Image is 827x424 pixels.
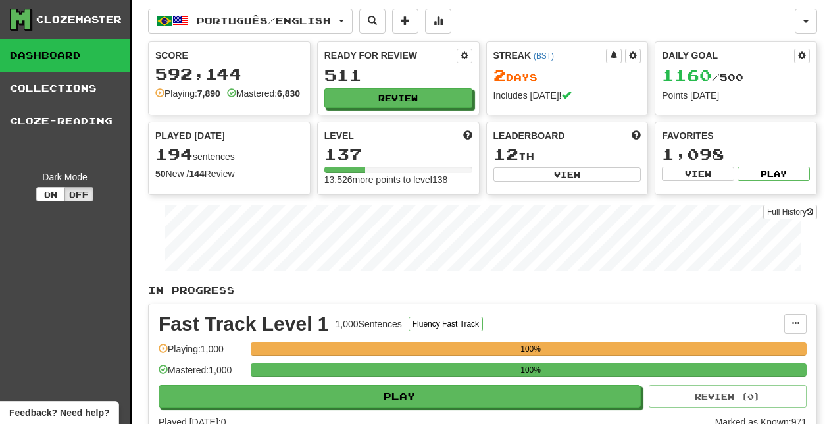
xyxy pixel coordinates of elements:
span: 1160 [662,66,712,84]
div: Mastered: 1,000 [159,363,244,385]
span: Português / English [197,15,331,26]
span: 194 [155,145,193,163]
strong: 7,890 [197,88,220,99]
div: 1,000 Sentences [336,317,402,331]
div: Playing: 1,000 [159,342,244,364]
button: Off [64,187,93,201]
button: View [493,167,641,182]
strong: 6,830 [277,88,300,99]
div: Dark Mode [10,171,120,184]
div: Score [155,49,303,62]
div: Favorites [662,129,810,142]
span: Leaderboard [493,129,565,142]
a: Full History [763,205,817,219]
span: Level [324,129,354,142]
span: Open feedback widget [9,406,109,419]
div: 137 [324,146,472,163]
strong: 144 [189,169,204,179]
div: Ready for Review [324,49,457,62]
div: Streak [493,49,607,62]
div: Daily Goal [662,49,794,63]
button: Play [159,385,641,408]
button: Review [324,88,472,108]
div: th [493,146,641,163]
button: Review (0) [649,385,807,408]
button: On [36,187,65,201]
span: This week in points, UTC [632,129,641,142]
span: / 500 [662,72,743,83]
button: Add sentence to collection [392,9,418,34]
div: Fast Track Level 1 [159,314,329,334]
a: (BST) [534,51,554,61]
button: Português/English [148,9,353,34]
span: Played [DATE] [155,129,225,142]
div: Mastered: [227,87,300,100]
button: Play [738,167,810,181]
span: 2 [493,66,506,84]
div: 511 [324,67,472,84]
div: Includes [DATE]! [493,89,641,102]
div: New / Review [155,167,303,180]
p: In Progress [148,284,817,297]
div: Playing: [155,87,220,100]
span: 12 [493,145,518,163]
span: Score more points to level up [463,129,472,142]
button: More stats [425,9,451,34]
div: Clozemaster [36,13,122,26]
button: Fluency Fast Track [409,317,483,331]
div: sentences [155,146,303,163]
div: 100% [255,342,807,356]
div: Day s [493,67,641,84]
strong: 50 [155,169,166,179]
div: 1,098 [662,146,810,163]
div: 13,526 more points to level 138 [324,173,472,186]
div: Points [DATE] [662,89,810,102]
div: 592,144 [155,66,303,82]
button: View [662,167,734,181]
div: 100% [255,363,807,377]
button: Search sentences [359,9,386,34]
